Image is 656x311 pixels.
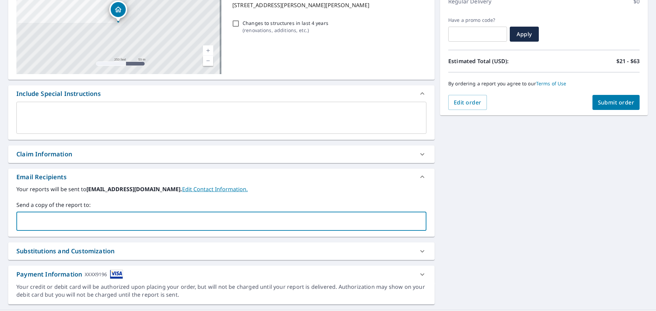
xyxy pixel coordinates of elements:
a: EditContactInfo [182,185,248,193]
img: cardImage [110,270,123,279]
a: Current Level 17, Zoom In [203,45,213,56]
button: Apply [510,27,539,42]
div: Email Recipients [8,169,435,185]
span: Apply [515,30,533,38]
label: Have a promo code? [448,17,507,23]
label: Send a copy of the report to: [16,201,426,209]
span: Submit order [598,99,634,106]
button: Submit order [592,95,640,110]
span: Edit order [454,99,481,106]
p: Changes to structures in last 4 years [243,19,328,27]
div: Payment Information [16,270,123,279]
a: Current Level 17, Zoom Out [203,56,213,66]
div: Payment InformationXXXX9196cardImage [8,266,435,283]
p: [STREET_ADDRESS][PERSON_NAME][PERSON_NAME] [232,1,424,9]
div: Include Special Instructions [16,89,101,98]
div: Include Special Instructions [8,85,435,102]
p: By ordering a report you agree to our [448,81,640,87]
b: [EMAIL_ADDRESS][DOMAIN_NAME]. [86,185,182,193]
p: ( renovations, additions, etc. ) [243,27,328,34]
div: Your credit or debit card will be authorized upon placing your order, but will not be charged unt... [16,283,426,299]
a: Terms of Use [536,80,566,87]
div: XXXX9196 [85,270,107,279]
p: Estimated Total (USD): [448,57,544,65]
div: Claim Information [8,145,435,163]
div: Dropped pin, building 1, Residential property, 9 Debbie Dr Dunmore, PA 18512 [109,1,127,22]
div: Substitutions and Customization [8,242,435,260]
div: Email Recipients [16,172,67,182]
div: Claim Information [16,150,72,159]
label: Your reports will be sent to [16,185,426,193]
div: Substitutions and Customization [16,246,114,256]
p: $21 - $63 [616,57,640,65]
button: Edit order [448,95,487,110]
